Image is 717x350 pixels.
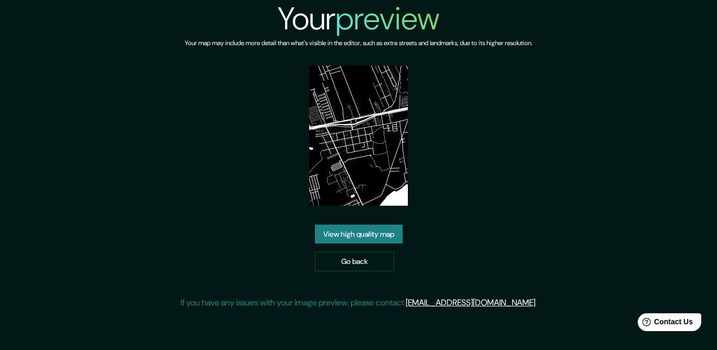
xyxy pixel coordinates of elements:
[185,38,532,49] h6: Your map may include more detail than what's visible in the editor, such as extra streets and lan...
[315,252,394,271] a: Go back
[406,297,535,308] a: [EMAIL_ADDRESS][DOMAIN_NAME]
[309,66,408,206] img: created-map-preview
[315,225,403,244] a: View high quality map
[181,296,537,309] p: If you have any issues with your image preview, please contact .
[624,309,705,338] iframe: Help widget launcher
